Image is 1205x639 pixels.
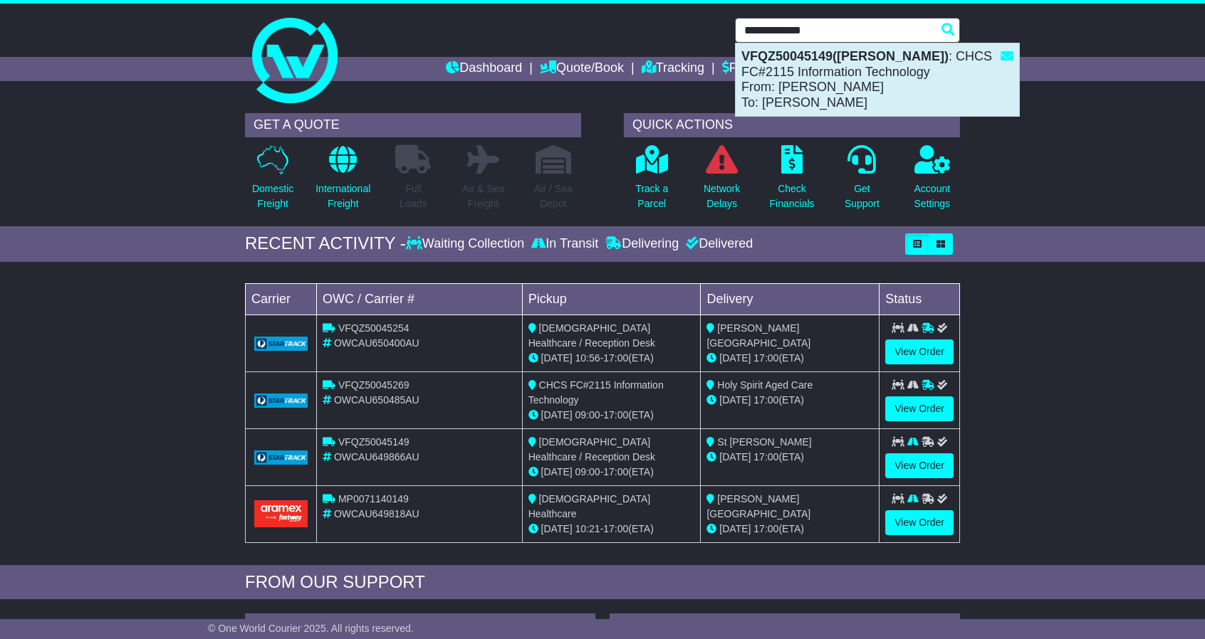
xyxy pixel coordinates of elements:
[701,283,880,315] td: Delivery
[338,493,409,505] span: MP0071140149
[246,283,317,315] td: Carrier
[541,523,573,534] span: [DATE]
[575,409,600,421] span: 09:00
[736,43,1019,116] div: : CHCS FC#2115 Information Technology From: [PERSON_NAME] To: [PERSON_NAME]
[706,351,873,366] div: (ETA)
[575,466,600,477] span: 09:00
[541,409,573,421] span: [DATE]
[254,337,308,351] img: GetCarrierServiceLogo
[528,351,695,366] div: - (ETA)
[528,379,664,406] span: CHCS FC#2115 Information Technology
[251,144,294,219] a: DomesticFreight
[254,450,308,465] img: GetCarrierServiceLogo
[885,510,954,535] a: View Order
[315,144,371,219] a: InternationalFreight
[522,283,701,315] td: Pickup
[338,436,410,448] span: VFQZ50045149
[635,144,669,219] a: Track aParcel
[534,181,573,211] p: Air / Sea Depot
[315,181,370,211] p: International Freight
[706,522,873,537] div: (ETA)
[914,181,951,211] p: Account Settings
[706,450,873,465] div: (ETA)
[845,181,880,211] p: Get Support
[753,451,778,463] span: 17:00
[208,623,414,634] span: © One World Courier 2025. All rights reserved.
[880,283,960,315] td: Status
[769,144,815,219] a: CheckFinancials
[338,322,410,334] span: VFQZ50045254
[334,394,419,406] span: OWCAU650485AU
[254,394,308,408] img: GetCarrierServiceLogo
[682,236,753,252] div: Delivered
[528,522,695,537] div: - (ETA)
[717,379,813,391] span: Holy Spirit Aged Care
[741,49,949,63] strong: VFQZ50045149([PERSON_NAME])
[528,493,651,519] span: [DEMOGRAPHIC_DATA] Healthcare
[334,337,419,349] span: OWCAU650400AU
[706,393,873,408] div: (ETA)
[254,500,308,527] img: Aramex.png
[844,144,880,219] a: GetSupport
[338,379,410,391] span: VFQZ50045269
[528,408,695,423] div: - (ETA)
[462,181,504,211] p: Air & Sea Freight
[885,396,954,421] a: View Order
[575,523,600,534] span: 10:21
[317,283,523,315] td: OWC / Carrier #
[575,352,600,364] span: 10:56
[334,508,419,519] span: OWCAU649818AU
[603,466,628,477] span: 17:00
[528,322,655,349] span: [DEMOGRAPHIC_DATA] Healthcare / Reception Desk
[753,394,778,406] span: 17:00
[252,181,293,211] p: Domestic Freight
[245,572,960,593] div: FROM OUR SUPPORT
[635,181,668,211] p: Track a Parcel
[885,453,954,478] a: View Order
[719,352,751,364] span: [DATE]
[642,57,704,81] a: Tracking
[703,144,741,219] a: NetworkDelays
[624,113,960,137] div: QUICK ACTIONS
[722,57,787,81] a: Financials
[719,523,751,534] span: [DATE]
[753,523,778,534] span: 17:00
[541,466,573,477] span: [DATE]
[528,236,602,252] div: In Transit
[603,409,628,421] span: 17:00
[446,57,522,81] a: Dashboard
[245,233,406,254] div: RECENT ACTIVITY -
[541,352,573,364] span: [DATE]
[704,181,740,211] p: Network Delays
[770,181,815,211] p: Check Financials
[603,523,628,534] span: 17:00
[706,493,810,519] span: [PERSON_NAME][GEOGRAPHIC_DATA]
[717,436,811,448] span: St [PERSON_NAME]
[719,394,751,406] span: [DATE]
[528,436,655,463] span: [DEMOGRAPHIC_DATA] Healthcare / Reception Desk
[706,322,810,349] span: [PERSON_NAME][GEOGRAPHIC_DATA]
[719,451,751,463] span: [DATE]
[334,451,419,463] span: OWCAU649866AU
[395,181,431,211] p: Full Loads
[603,352,628,364] span: 17:00
[885,339,954,364] a: View Order
[406,236,528,252] div: Waiting Collection
[753,352,778,364] span: 17:00
[540,57,624,81] a: Quote/Book
[914,144,951,219] a: AccountSettings
[602,236,682,252] div: Delivering
[245,113,581,137] div: GET A QUOTE
[528,465,695,480] div: - (ETA)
